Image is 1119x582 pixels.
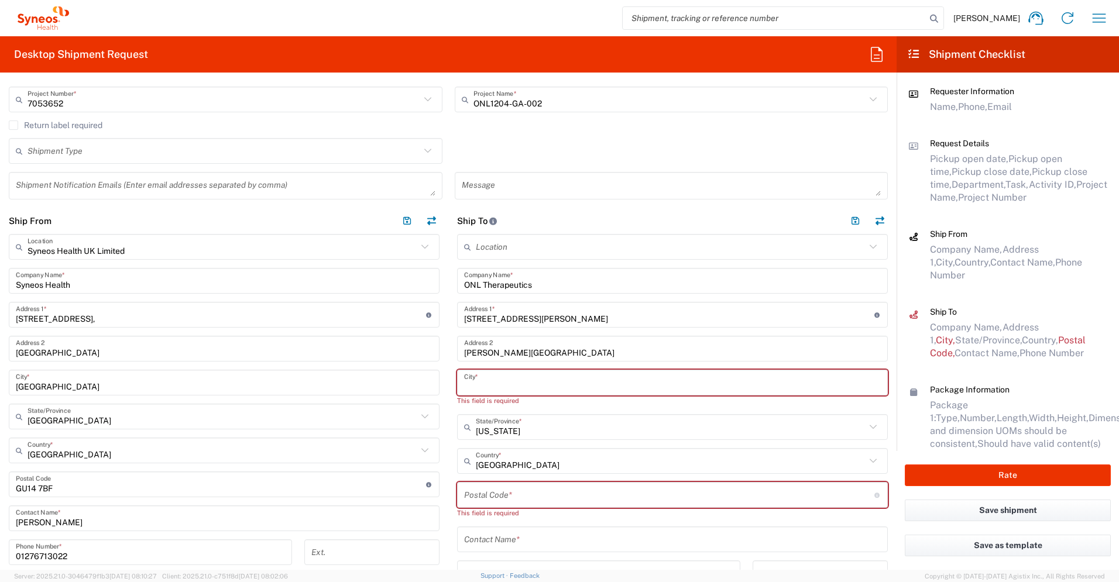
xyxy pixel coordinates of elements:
[958,192,1027,203] span: Project Number
[930,87,1014,96] span: Requester Information
[1029,179,1076,190] span: Activity ID,
[955,347,1020,359] span: Contact Name,
[997,412,1029,423] span: Length,
[936,335,955,346] span: City,
[930,385,1010,394] span: Package Information
[930,322,1003,333] span: Company Name,
[162,573,288,580] span: Client: 2025.21.0-c751f8d
[1005,179,1029,190] span: Task,
[1057,412,1089,423] span: Height,
[936,412,960,423] span: Type,
[958,101,987,112] span: Phone,
[930,153,1008,164] span: Pickup open date,
[987,101,1012,112] span: Email
[953,13,1020,23] span: [PERSON_NAME]
[936,257,955,268] span: City,
[990,257,1055,268] span: Contact Name,
[905,464,1111,486] button: Rate
[930,244,1003,255] span: Company Name,
[977,438,1101,449] span: Should have valid content(s)
[109,573,157,580] span: [DATE] 08:10:27
[955,335,1022,346] span: State/Province,
[457,508,888,518] div: This field is required
[952,166,1032,177] span: Pickup close date,
[952,179,1005,190] span: Department,
[1020,347,1084,359] span: Phone Number
[930,101,958,112] span: Name,
[930,307,957,316] span: Ship To
[925,571,1105,581] span: Copyright © [DATE]-[DATE] Agistix Inc., All Rights Reserved
[510,572,540,579] a: Feedback
[457,395,888,406] div: This field is required
[930,400,968,423] span: Package 1:
[480,572,510,579] a: Support
[14,47,148,61] h2: Desktop Shipment Request
[9,120,102,130] label: Return label required
[9,215,52,227] h2: Ship From
[955,257,990,268] span: Country,
[905,500,1111,521] button: Save shipment
[930,229,967,239] span: Ship From
[930,139,989,148] span: Request Details
[239,573,288,580] span: [DATE] 08:02:06
[960,412,997,423] span: Number,
[14,573,157,580] span: Server: 2025.21.0-3046479f1b3
[905,535,1111,556] button: Save as template
[1029,412,1057,423] span: Width,
[457,215,497,227] h2: Ship To
[1022,335,1058,346] span: Country,
[623,7,926,29] input: Shipment, tracking or reference number
[907,47,1025,61] h2: Shipment Checklist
